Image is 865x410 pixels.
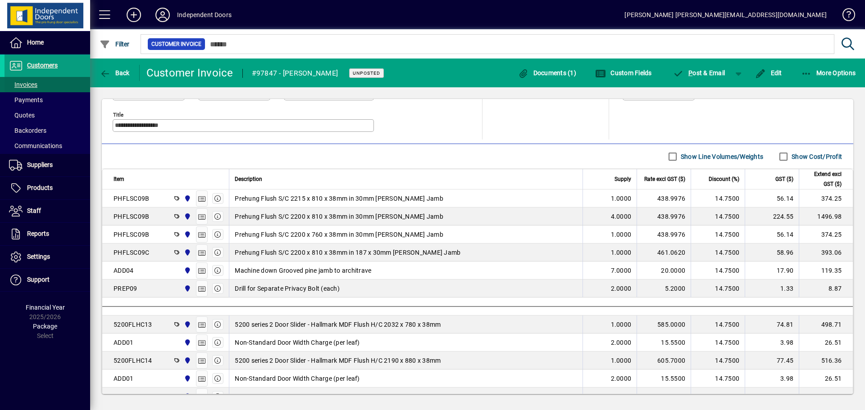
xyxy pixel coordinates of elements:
span: Cromwell Central Otago [182,248,192,257]
td: 14.7500 [691,225,745,243]
span: Cromwell Central Otago [182,194,192,203]
div: 15.5500 [642,338,685,347]
span: Cromwell Central Otago [182,230,192,239]
td: 58.96 [745,243,799,261]
span: 4.0000 [611,212,632,221]
td: 74.81 [745,315,799,333]
td: 17.90 [745,261,799,279]
td: 815.84 [799,387,853,405]
div: PREP09 [114,284,137,293]
td: 1496.98 [799,207,853,225]
span: Discount (%) [709,174,739,184]
span: Cromwell Central Otago [182,374,192,383]
td: 374.25 [799,225,853,243]
td: 516.36 [799,351,853,369]
span: Staff [27,207,41,214]
div: [PERSON_NAME] [PERSON_NAME][EMAIL_ADDRESS][DOMAIN_NAME] [624,8,827,22]
a: Suppliers [5,154,90,176]
a: Reports [5,223,90,245]
a: Settings [5,246,90,268]
div: PHFLSC09B [114,194,149,203]
span: 1.0000 [611,194,632,203]
span: Cromwell Central Otago [182,356,192,365]
td: 26.51 [799,333,853,351]
span: Communications [9,142,62,149]
span: Cromwell Central Otago [182,392,192,401]
div: #97847 - [PERSON_NAME] [252,66,338,81]
span: More Options [801,69,856,77]
td: 14.7500 [691,279,745,297]
td: 14.7500 [691,369,745,387]
td: 374.25 [799,189,853,207]
mat-label: Title [113,112,123,118]
a: Communications [5,138,90,153]
button: Filter [97,36,132,52]
span: 1.0000 [611,392,632,401]
div: 461.0620 [642,248,685,257]
span: Custom Fields [595,69,652,77]
td: 14.7500 [691,189,745,207]
td: 14.7500 [691,315,745,333]
span: Drill for Separate Privacy Bolt (each) [235,284,340,293]
span: Financial Year [26,304,65,311]
span: Cromwell Central Otago [182,266,192,275]
div: ADD04 [114,266,133,275]
a: Backorders [5,123,90,138]
div: Independent Doors [177,8,232,22]
span: 2.0000 [611,338,632,347]
span: Item [114,174,124,184]
div: 5.2000 [642,284,685,293]
span: 1.0000 [611,356,632,365]
span: Backorders [9,127,46,134]
span: Invoices [9,81,37,88]
span: Home [27,39,44,46]
button: Edit [753,65,784,81]
span: Customer Invoice [151,40,201,49]
div: 20.0000 [642,266,685,275]
button: Post & Email [669,65,730,81]
div: ADD01 [114,338,133,347]
button: More Options [799,65,858,81]
span: 2.0000 [611,374,632,383]
span: Prehung Flush S/C 2200 x 810 x 38mm in 30mm [PERSON_NAME] Jamb [235,212,443,221]
label: Show Line Volumes/Weights [679,152,763,161]
span: Suppliers [27,161,53,168]
div: 5200FLHC14 [114,356,152,365]
span: 5200 series 2 Door Slider - Hallmark MDF Flush H/C 2032 x 780 x 38mm [235,320,441,329]
div: 438.9976 [642,212,685,221]
span: Settings [27,253,50,260]
span: Customers [27,62,58,69]
span: Package [33,323,57,330]
span: Machine down Grooved pine jamb to architrave [235,266,371,275]
td: 393.06 [799,243,853,261]
div: 585.0000 [642,320,685,329]
div: PHFLSC09C [114,248,149,257]
button: Add [119,7,148,23]
span: 5200 series 3 Door Slider - Hallmark Flush H/C 2190 x 810 x 38mm [235,392,426,401]
td: 77.45 [745,351,799,369]
td: 119.35 [799,261,853,279]
a: Knowledge Base [836,2,854,31]
td: 224.55 [745,207,799,225]
span: Reports [27,230,49,237]
td: 3.98 [745,369,799,387]
span: Cromwell Central Otago [182,320,192,329]
span: Non-Standard Door Width Charge (per leaf) [235,374,360,383]
td: 3.98 [745,333,799,351]
div: 438.9976 [642,194,685,203]
span: Prehung Flush S/C 2200 x 760 x 38mm in 30mm [PERSON_NAME] Jamb [235,230,443,239]
td: 122.38 [745,387,799,405]
button: Documents (1) [515,65,578,81]
div: Customer Invoice [146,66,233,80]
span: Prehung Flush S/C 2200 x 810 x 38mm in 187 x 30mm [PERSON_NAME] Jamb [235,248,460,257]
a: Quotes [5,108,90,123]
td: 8.87 [799,279,853,297]
span: Cromwell Central Otago [182,284,192,293]
button: Custom Fields [593,65,654,81]
div: 605.7000 [642,356,685,365]
span: Extend excl GST ($) [805,169,842,189]
td: 14.7500 [691,333,745,351]
button: Profile [148,7,177,23]
div: 15.5500 [642,374,685,383]
span: Supply [615,174,631,184]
